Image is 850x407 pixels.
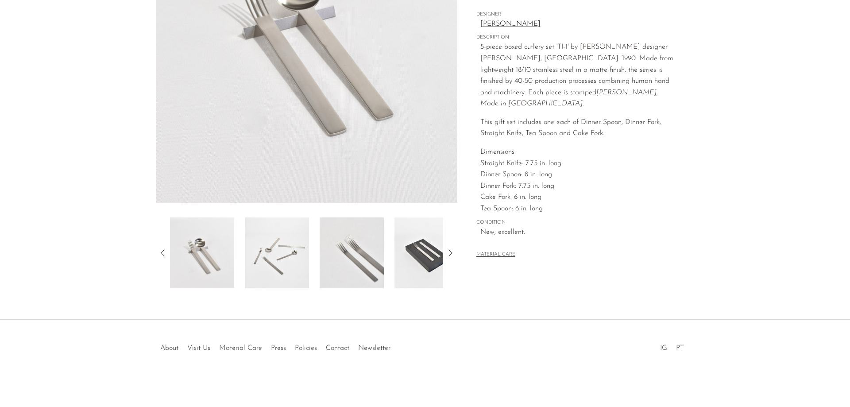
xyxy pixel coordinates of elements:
a: Visit Us [187,345,210,352]
img: TI-1 Boxed Cutlery Set, Matte [245,217,309,288]
span: DESIGNER [476,11,676,19]
img: TI-1 Boxed Cutlery Set, Matte [394,217,459,288]
a: Material Care [219,345,262,352]
ul: Quick links [156,337,395,354]
span: CONDITION [476,219,676,227]
span: 5-piece boxed cutlery set 'TI-1' by [PERSON_NAME] designer [PERSON_NAME], [GEOGRAPHIC_DATA]. 1990... [480,43,673,107]
ul: Social Medias [656,337,688,354]
img: TI-1 Boxed Cutlery Set, Matte [170,217,234,288]
a: [PERSON_NAME] [480,19,676,30]
a: PT [676,345,684,352]
a: About [160,345,178,352]
img: TI-1 Boxed Cutlery Set, Matte [320,217,384,288]
span: DESCRIPTION [476,34,676,42]
a: IG [660,345,667,352]
span: New; excellent. [480,227,676,238]
a: Press [271,345,286,352]
p: This gift set includes one each of Dinner Spoon, Dinner Fork, Straight Knife, Tea Spoon and Cake ... [480,117,676,140]
a: Policies [295,345,317,352]
a: Contact [326,345,349,352]
p: Dimensions: Straight Knife: 7.75 in. long Dinner Spoon: 8 in. long Dinner Fork: 7.75 in. long Cak... [480,147,676,215]
button: MATERIAL CARE [476,252,515,258]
